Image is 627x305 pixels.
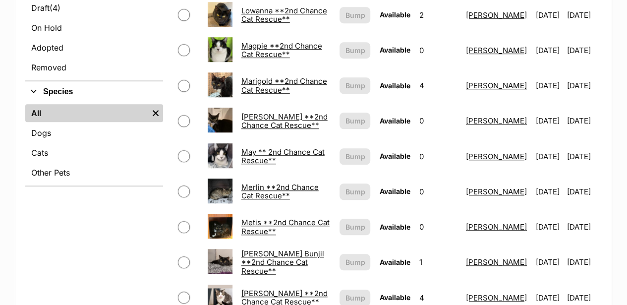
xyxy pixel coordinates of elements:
[241,41,322,59] a: Magpie **2nd Chance Cat Rescue**
[466,187,527,196] a: [PERSON_NAME]
[345,45,365,56] span: Bump
[340,113,370,129] button: Bump
[148,104,163,122] a: Remove filter
[241,218,330,236] a: Metis **2nd Chance Cat Rescue**
[379,10,410,19] span: Available
[25,102,163,185] div: Species
[345,186,365,197] span: Bump
[567,245,601,279] td: [DATE]
[345,293,365,303] span: Bump
[241,112,328,130] a: [PERSON_NAME] **2nd Chance Cat Rescue**
[208,2,232,27] img: Lowanna **2nd Chance Cat Rescue**
[415,210,460,244] td: 0
[25,144,163,162] a: Cats
[466,46,527,55] a: [PERSON_NAME]
[25,164,163,182] a: Other Pets
[379,293,410,302] span: Available
[466,10,527,20] a: [PERSON_NAME]
[208,249,232,274] img: Mumma Bunjil **2nd Chance Cat Rescue**
[379,223,410,231] span: Available
[50,2,60,14] span: (4)
[340,7,370,23] button: Bump
[25,124,163,142] a: Dogs
[379,187,410,195] span: Available
[241,76,327,94] a: Marigold **2nd Chance Cat Rescue**
[532,104,566,138] td: [DATE]
[415,175,460,209] td: 0
[25,19,163,37] a: On Hold
[415,68,460,103] td: 4
[345,80,365,91] span: Bump
[466,81,527,90] a: [PERSON_NAME]
[340,148,370,165] button: Bump
[379,81,410,90] span: Available
[567,139,601,174] td: [DATE]
[379,258,410,266] span: Available
[25,39,163,57] a: Adopted
[415,33,460,67] td: 0
[241,249,324,276] a: [PERSON_NAME] Bunjil **2nd Chance Cat Rescue**
[415,104,460,138] td: 0
[466,152,527,161] a: [PERSON_NAME]
[25,104,148,122] a: All
[25,59,163,76] a: Removed
[345,222,365,232] span: Bump
[379,152,410,160] span: Available
[567,68,601,103] td: [DATE]
[379,46,410,54] span: Available
[415,139,460,174] td: 0
[532,68,566,103] td: [DATE]
[466,293,527,303] a: [PERSON_NAME]
[567,104,601,138] td: [DATE]
[340,219,370,235] button: Bump
[340,42,370,59] button: Bump
[466,257,527,267] a: [PERSON_NAME]
[345,151,365,162] span: Bump
[241,6,327,24] a: Lowanna **2nd Chance Cat Rescue**
[532,33,566,67] td: [DATE]
[532,245,566,279] td: [DATE]
[379,117,410,125] span: Available
[466,222,527,232] a: [PERSON_NAME]
[340,183,370,200] button: Bump
[345,116,365,126] span: Bump
[345,10,365,20] span: Bump
[340,77,370,94] button: Bump
[532,175,566,209] td: [DATE]
[567,175,601,209] td: [DATE]
[532,210,566,244] td: [DATE]
[567,210,601,244] td: [DATE]
[25,85,163,98] button: Species
[415,245,460,279] td: 1
[241,147,325,165] a: May ** 2nd Chance Cat Rescue**
[466,116,527,125] a: [PERSON_NAME]
[532,139,566,174] td: [DATE]
[340,254,370,270] button: Bump
[567,33,601,67] td: [DATE]
[345,257,365,267] span: Bump
[241,183,319,200] a: Merlin **2nd Chance Cat Rescue**
[208,72,232,97] img: Marigold **2nd Chance Cat Rescue**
